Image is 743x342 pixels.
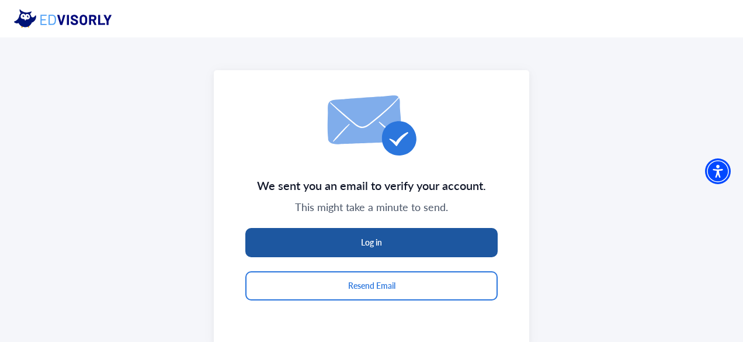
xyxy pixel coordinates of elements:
span: This might take a minute to send. [295,200,448,214]
span: We sent you an email to verify your account. [257,175,486,195]
button: Resend Email [245,271,498,300]
img: eddy logo [14,9,121,28]
button: Log in [245,228,498,257]
div: Accessibility Menu [705,158,731,184]
img: email-icon [327,94,417,156]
